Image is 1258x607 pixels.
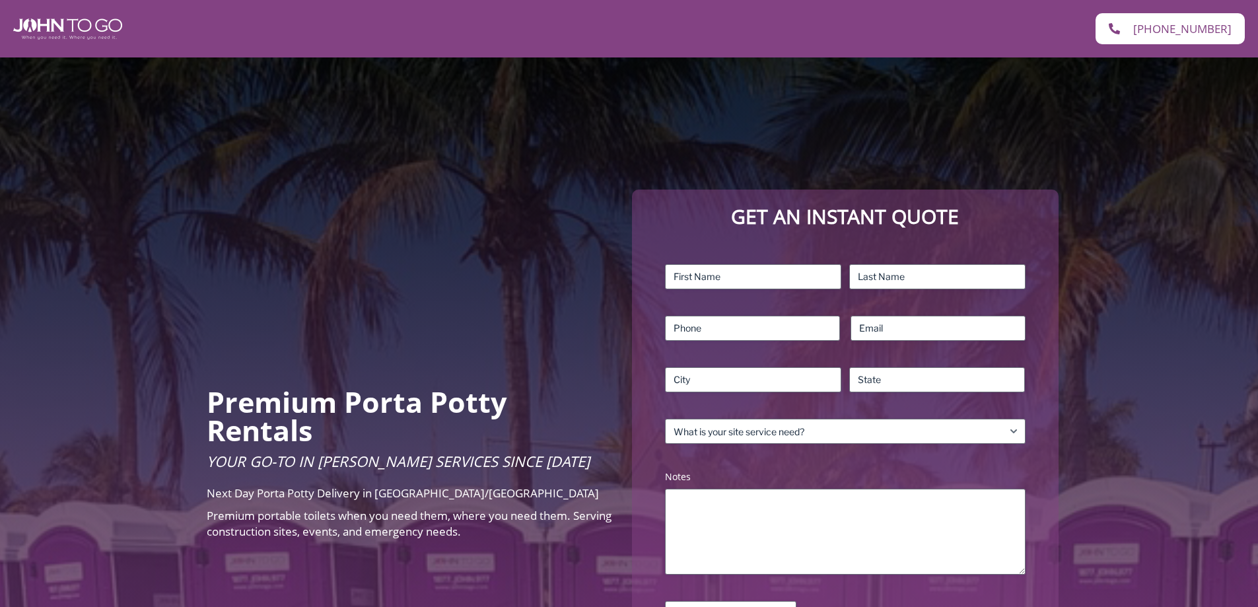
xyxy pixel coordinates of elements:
a: [PHONE_NUMBER] [1096,13,1245,44]
span: Your Go-To in [PERSON_NAME] Services Since [DATE] [207,451,590,471]
input: City [665,367,841,392]
input: Last Name [849,264,1026,289]
img: John To Go [13,18,122,40]
span: Next Day Porta Potty Delivery in [GEOGRAPHIC_DATA]/[GEOGRAPHIC_DATA] [207,485,599,501]
span: Premium portable toilets when you need them, where you need them. Serving construction sites, eve... [207,508,612,539]
label: Notes [665,470,1025,483]
p: Get an Instant Quote [645,203,1045,231]
h2: Premium Porta Potty Rentals [207,388,613,445]
input: Email [851,316,1026,341]
input: State [849,367,1026,392]
span: [PHONE_NUMBER] [1133,23,1232,34]
input: First Name [665,264,841,289]
input: Phone [665,316,840,341]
